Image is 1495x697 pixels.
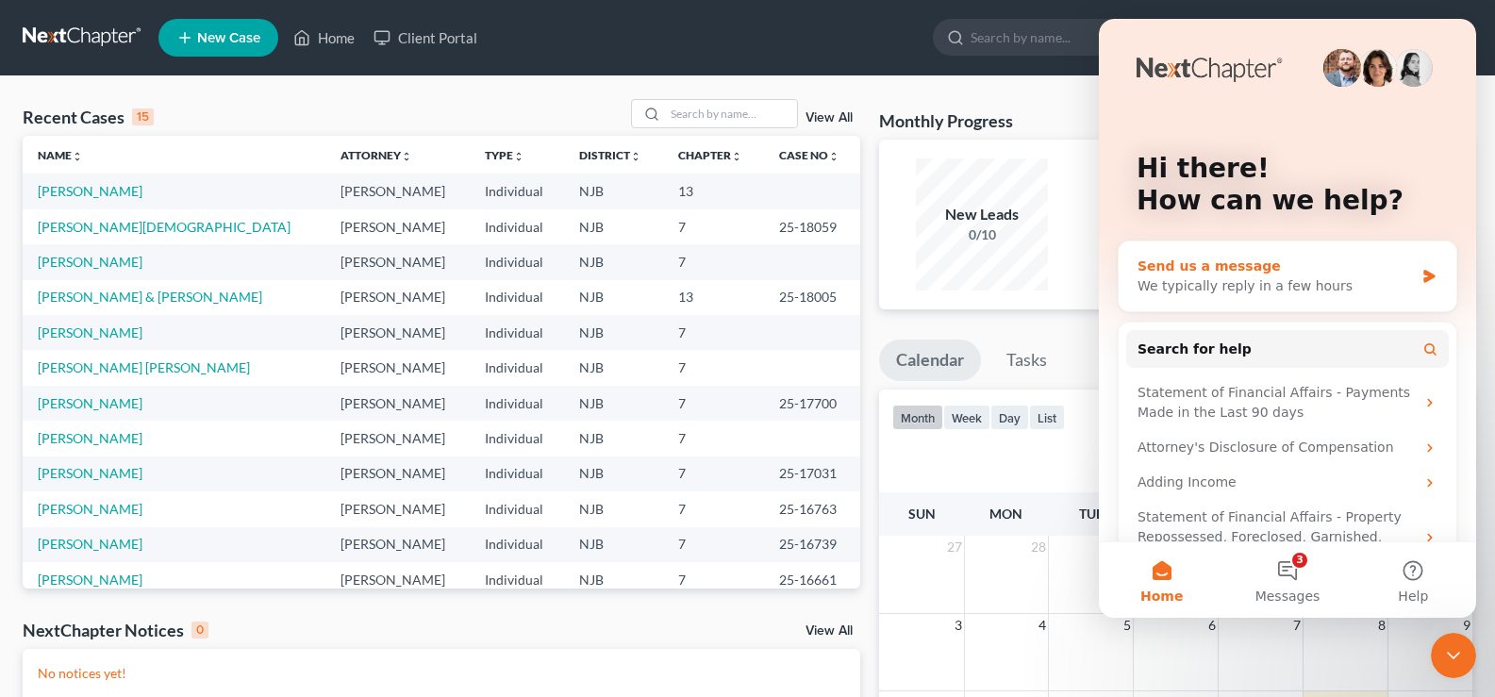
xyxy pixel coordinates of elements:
span: 6 [1206,614,1218,637]
a: [PERSON_NAME] [PERSON_NAME] [38,359,250,375]
td: NJB [564,527,663,562]
a: Client Portal [364,21,487,55]
a: [PERSON_NAME] [38,465,142,481]
td: Individual [470,315,564,350]
button: day [990,405,1029,430]
span: 28 [1029,536,1048,558]
a: [PERSON_NAME] [38,501,142,517]
td: [PERSON_NAME] [325,174,470,208]
td: Individual [470,421,564,456]
button: list [1029,405,1065,430]
a: View All [806,624,853,638]
span: 27 [945,536,964,558]
span: 4 [1037,614,1048,637]
td: 7 [663,244,764,279]
a: Calendar [879,340,981,381]
span: Mon [989,506,1022,522]
td: 7 [663,209,764,244]
td: 25-16763 [764,491,861,526]
div: New Leads [916,204,1048,225]
td: NJB [564,421,663,456]
td: Individual [470,456,564,491]
a: Typeunfold_more [485,148,524,162]
td: [PERSON_NAME] [325,280,470,315]
td: 7 [663,491,764,526]
i: unfold_more [630,151,641,162]
i: unfold_more [513,151,524,162]
td: 7 [663,527,764,562]
td: 25-16661 [764,562,861,597]
iframe: Intercom live chat [1431,633,1476,678]
td: NJB [564,244,663,279]
a: Chapterunfold_more [678,148,742,162]
span: Tue [1079,506,1104,522]
td: 7 [663,350,764,385]
td: 7 [663,386,764,421]
td: [PERSON_NAME] [325,315,470,350]
td: Individual [470,280,564,315]
td: [PERSON_NAME] [325,562,470,597]
a: View All [806,111,853,124]
td: 25-17700 [764,386,861,421]
div: 0 [191,622,208,639]
td: Individual [470,491,564,526]
td: NJB [564,456,663,491]
span: New Case [197,31,260,45]
td: [PERSON_NAME] [325,456,470,491]
td: Individual [470,174,564,208]
td: 25-18005 [764,280,861,315]
td: NJB [564,562,663,597]
td: 13 [663,280,764,315]
td: 7 [663,315,764,350]
td: NJB [564,174,663,208]
a: [PERSON_NAME] [38,572,142,588]
td: [PERSON_NAME] [325,386,470,421]
i: unfold_more [72,151,83,162]
a: Home [284,21,364,55]
span: 9 [1461,614,1472,637]
td: 25-16739 [764,527,861,562]
td: [PERSON_NAME] [325,244,470,279]
td: NJB [564,280,663,315]
td: 7 [663,456,764,491]
td: [PERSON_NAME] [325,209,470,244]
h3: Monthly Progress [879,109,1013,132]
p: No notices yet! [38,664,845,683]
td: NJB [564,209,663,244]
a: [PERSON_NAME] [38,324,142,340]
button: week [943,405,990,430]
a: [PERSON_NAME][DEMOGRAPHIC_DATA] [38,219,291,235]
span: Sun [908,506,936,522]
a: Attorneyunfold_more [341,148,412,162]
div: 0/10 [916,225,1048,244]
td: 7 [663,562,764,597]
input: Search by name... [971,20,1143,55]
iframe: Intercom live chat [1099,19,1476,618]
td: Individual [470,527,564,562]
a: [PERSON_NAME] [38,536,142,552]
a: [PERSON_NAME] [38,430,142,446]
td: 25-17031 [764,456,861,491]
td: 7 [663,421,764,456]
td: NJB [564,350,663,385]
a: [PERSON_NAME] [38,183,142,199]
